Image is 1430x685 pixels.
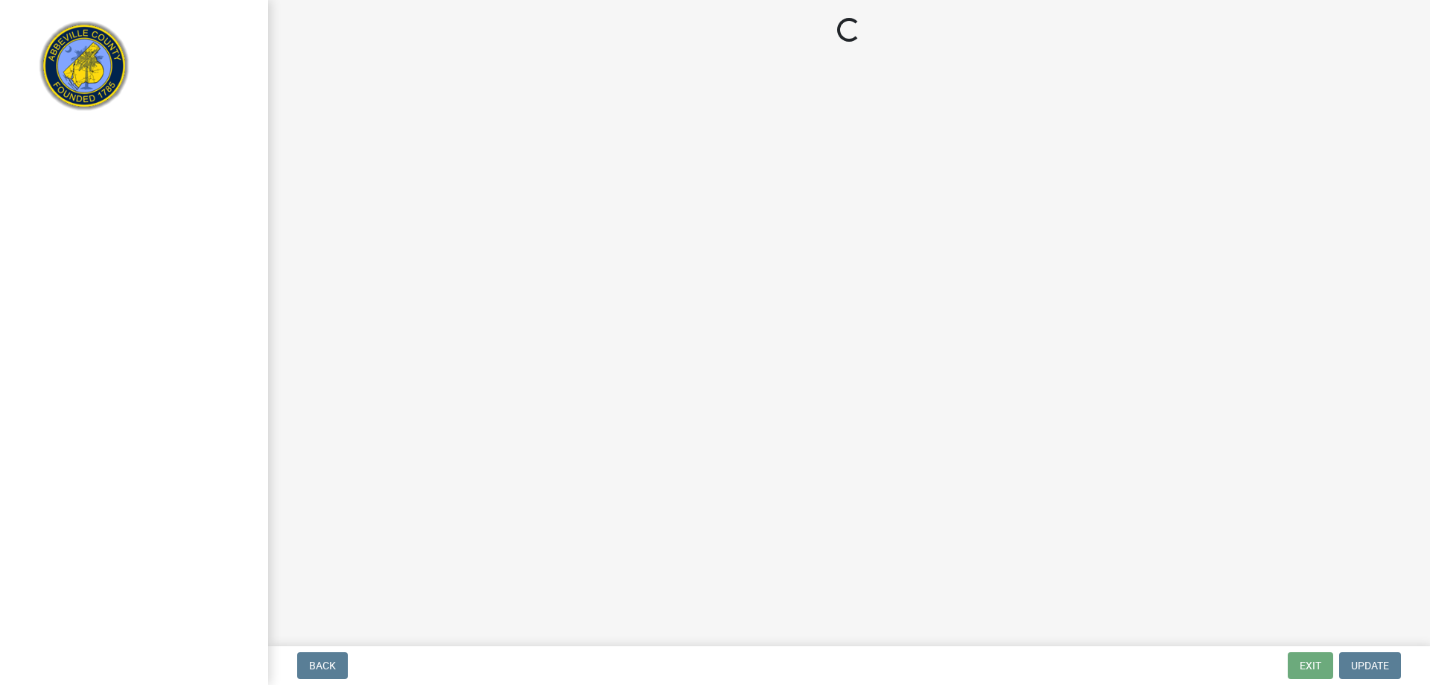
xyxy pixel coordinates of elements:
[309,660,336,672] span: Back
[1339,652,1401,679] button: Update
[30,16,139,125] img: Abbeville County, South Carolina
[1351,660,1389,672] span: Update
[297,652,348,679] button: Back
[1288,652,1333,679] button: Exit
